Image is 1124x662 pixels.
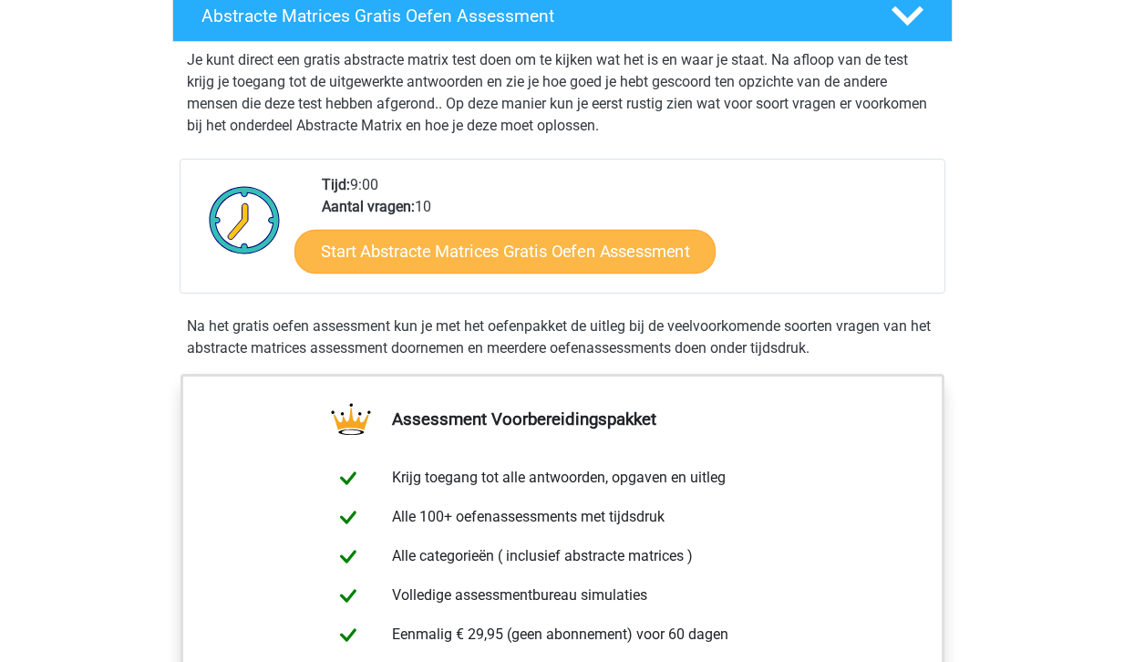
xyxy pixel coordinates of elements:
b: Tijd: [322,176,350,193]
div: 9:00 10 [308,174,944,293]
p: Je kunt direct een gratis abstracte matrix test doen om te kijken wat het is en waar je staat. Na... [187,49,938,137]
a: Start Abstracte Matrices Gratis Oefen Assessment [294,229,716,273]
b: Aantal vragen: [322,198,415,215]
div: Na het gratis oefen assessment kun je met het oefenpakket de uitleg bij de veelvoorkomende soorte... [180,315,945,359]
img: Klok [199,174,291,265]
h4: Abstracte Matrices Gratis Oefen Assessment [201,5,861,26]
